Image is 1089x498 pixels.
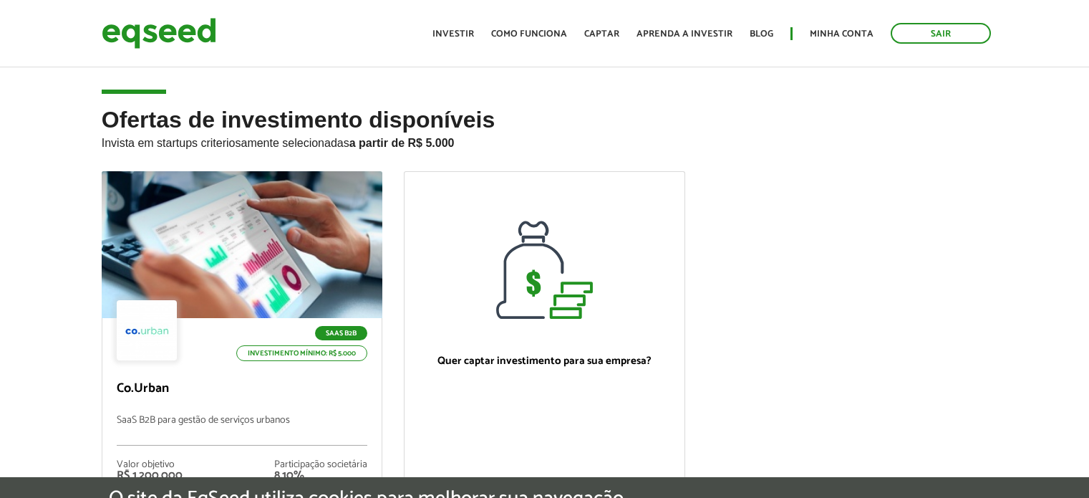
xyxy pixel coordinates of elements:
[810,29,873,39] a: Minha conta
[891,23,991,44] a: Sair
[349,137,455,149] strong: a partir de R$ 5.000
[102,107,988,171] h2: Ofertas de investimento disponíveis
[432,29,474,39] a: Investir
[117,415,368,446] p: SaaS B2B para gestão de serviços urbanos
[491,29,567,39] a: Como funciona
[117,460,183,470] div: Valor objetivo
[236,345,367,361] p: Investimento mínimo: R$ 5.000
[637,29,732,39] a: Aprenda a investir
[419,355,670,368] p: Quer captar investimento para sua empresa?
[315,326,367,340] p: SaaS B2B
[750,29,773,39] a: Blog
[117,470,183,482] div: R$ 1.200.000
[584,29,619,39] a: Captar
[117,381,368,397] p: Co.Urban
[102,14,216,52] img: EqSeed
[274,470,367,482] div: 8,10%
[102,133,988,150] p: Invista em startups criteriosamente selecionadas
[274,460,367,470] div: Participação societária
